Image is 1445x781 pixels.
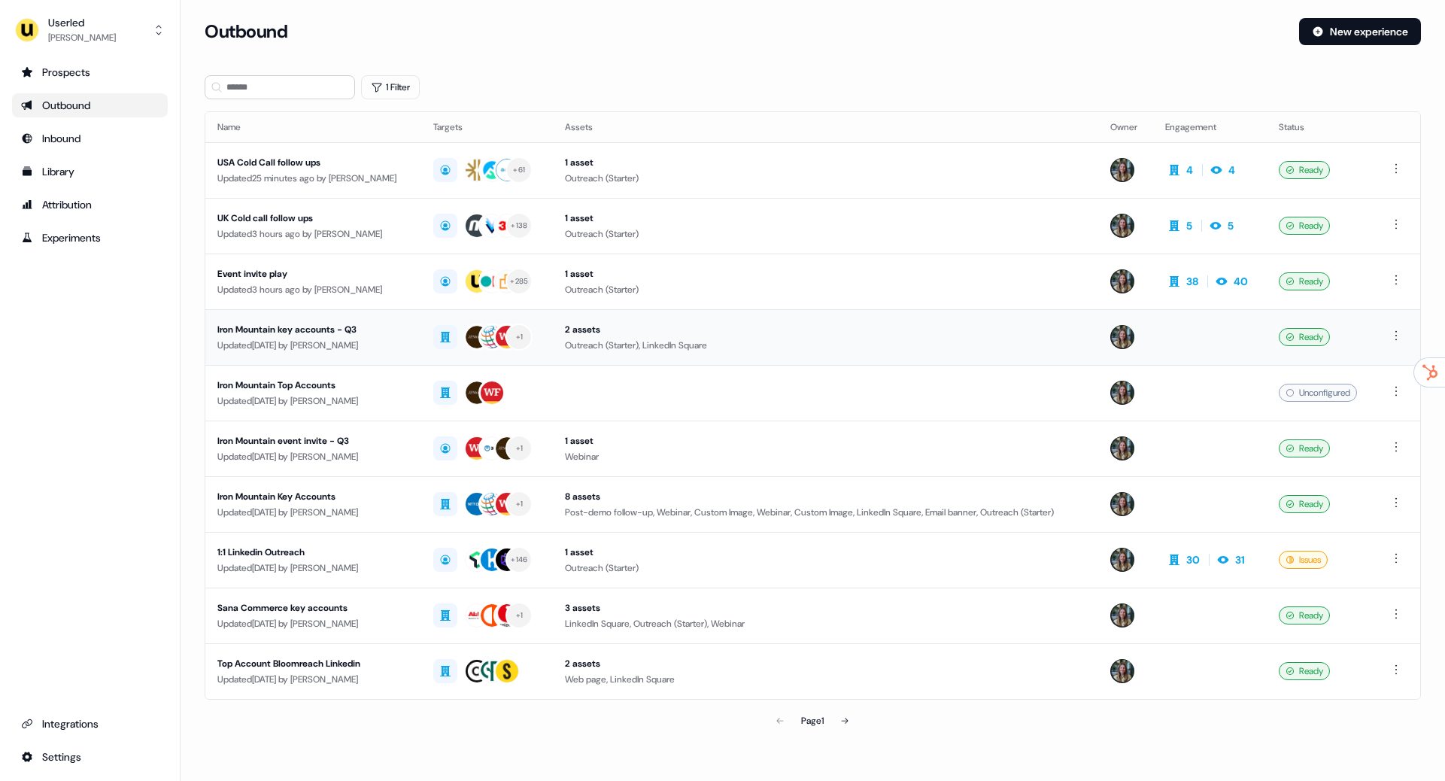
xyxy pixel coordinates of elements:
img: Charlotte [1110,381,1134,405]
div: 1:1 Linkedin Outreach [217,545,409,560]
img: Charlotte [1110,603,1134,628]
div: Ready [1279,161,1330,179]
div: Updated [DATE] by [PERSON_NAME] [217,449,409,464]
div: 1 asset [565,433,1087,448]
a: Go to Inbound [12,126,168,150]
div: Userled [48,15,116,30]
a: Go to integrations [12,745,168,769]
div: Outreach (Starter) [565,171,1087,186]
div: + 138 [511,219,527,232]
div: UK Cold call follow ups [217,211,409,226]
div: + 1 [516,442,524,455]
div: Outreach (Starter) [565,226,1087,242]
div: Settings [21,749,159,764]
div: + 1 [516,330,524,344]
a: Go to outbound experience [12,93,168,117]
a: Go to attribution [12,193,168,217]
div: + 146 [511,553,527,567]
div: + 1 [516,497,524,511]
div: Iron Mountain Top Accounts [217,378,409,393]
button: Userled[PERSON_NAME] [12,12,168,48]
div: Ready [1279,495,1330,513]
div: 5 [1186,218,1192,233]
th: Status [1267,112,1376,142]
div: Updated [DATE] by [PERSON_NAME] [217,505,409,520]
div: Updated [DATE] by [PERSON_NAME] [217,561,409,576]
img: Charlotte [1110,492,1134,516]
div: Ready [1279,662,1330,680]
button: 1 Filter [361,75,420,99]
div: 4 [1228,163,1235,178]
div: Updated 25 minutes ago by [PERSON_NAME] [217,171,409,186]
div: [PERSON_NAME] [48,30,116,45]
div: Post-demo follow-up, Webinar, Custom Image, Webinar, Custom Image, LinkedIn Square, Email banner,... [565,505,1087,520]
div: 2 assets [565,322,1087,337]
div: LinkedIn Square, Outreach (Starter), Webinar [565,616,1087,631]
img: Charlotte [1110,269,1134,293]
div: 4 [1186,163,1193,178]
div: Ready [1279,217,1330,235]
div: Iron Mountain key accounts - Q3 [217,322,409,337]
img: Charlotte [1110,158,1134,182]
div: Outreach (Starter) [565,561,1087,576]
th: Engagement [1153,112,1267,142]
div: Event invite play [217,266,409,281]
div: 3 assets [565,600,1087,615]
div: Attribution [21,197,159,212]
a: Go to templates [12,160,168,184]
div: Page 1 [801,713,824,728]
div: 1 asset [565,155,1087,170]
div: Ready [1279,606,1330,624]
th: Targets [421,112,552,142]
div: 8 assets [565,489,1087,504]
img: Charlotte [1110,659,1134,683]
img: Charlotte [1110,325,1134,349]
div: Iron Mountain Key Accounts [217,489,409,504]
a: Go to integrations [12,712,168,736]
div: 31 [1235,552,1245,567]
div: 2 assets [565,656,1087,671]
div: 1 asset [565,211,1087,226]
div: Experiments [21,230,159,245]
div: Top Account Bloomreach Linkedin [217,656,409,671]
div: Library [21,164,159,179]
div: Inbound [21,131,159,146]
div: Updated 3 hours ago by [PERSON_NAME] [217,282,409,297]
div: + 1 [516,609,524,622]
div: Updated [DATE] by [PERSON_NAME] [217,616,409,631]
button: New experience [1299,18,1421,45]
div: Updated [DATE] by [PERSON_NAME] [217,338,409,353]
div: USA Cold Call follow ups [217,155,409,170]
th: Name [205,112,421,142]
h3: Outbound [205,20,287,43]
div: Outbound [21,98,159,113]
div: Updated 3 hours ago by [PERSON_NAME] [217,226,409,242]
div: Iron Mountain event invite - Q3 [217,433,409,448]
img: Charlotte [1110,436,1134,460]
div: 38 [1186,274,1198,289]
th: Assets [553,112,1099,142]
div: 5 [1228,218,1234,233]
div: Unconfigured [1279,384,1357,402]
div: Integrations [21,716,159,731]
div: 40 [1234,274,1248,289]
div: Ready [1279,272,1330,290]
div: Sana Commerce key accounts [217,600,409,615]
div: Issues [1279,551,1328,569]
div: Updated [DATE] by [PERSON_NAME] [217,394,409,409]
div: Ready [1279,439,1330,457]
a: Go to experiments [12,226,168,250]
a: Go to prospects [12,60,168,84]
div: Outreach (Starter), LinkedIn Square [565,338,1087,353]
div: Updated [DATE] by [PERSON_NAME] [217,672,409,687]
div: Outreach (Starter) [565,282,1087,297]
div: 30 [1186,552,1200,567]
img: Charlotte [1110,548,1134,572]
div: Webinar [565,449,1087,464]
img: Charlotte [1110,214,1134,238]
th: Owner [1098,112,1152,142]
div: + 61 [513,163,525,177]
div: 1 asset [565,266,1087,281]
div: Web page, LinkedIn Square [565,672,1087,687]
